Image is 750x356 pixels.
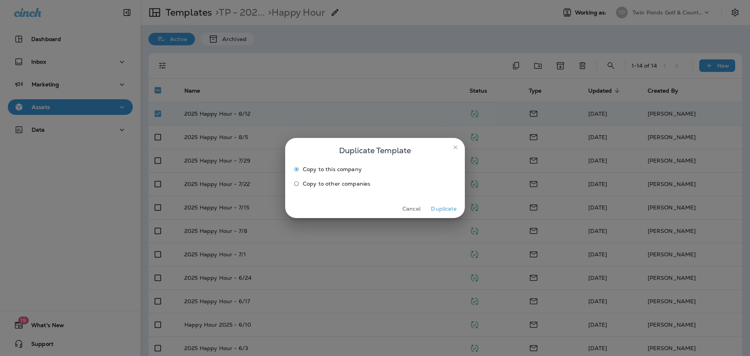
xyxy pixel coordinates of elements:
button: Cancel [397,203,426,215]
button: close [449,141,462,154]
span: Duplicate Template [339,144,411,157]
span: Copy to this company [303,166,362,172]
button: Duplicate [429,203,459,215]
span: Copy to other companies [303,181,370,187]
